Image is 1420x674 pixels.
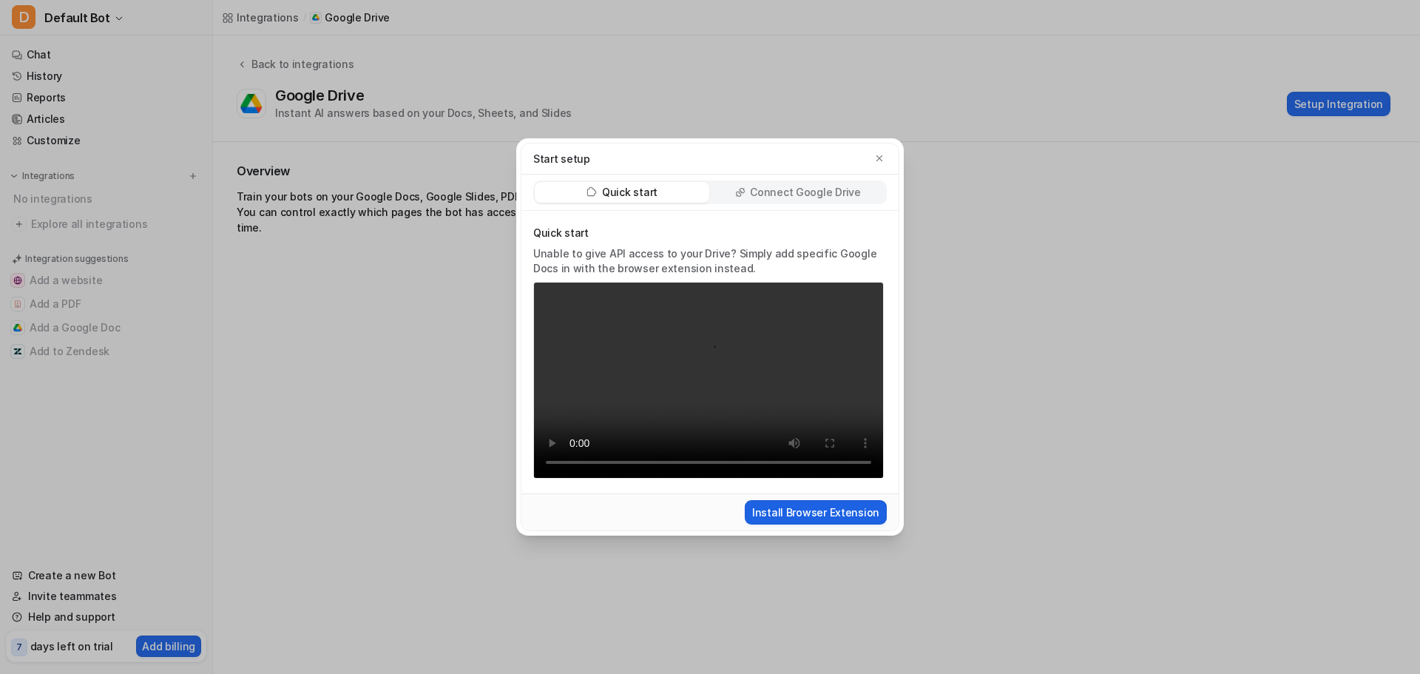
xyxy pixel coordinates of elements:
[533,282,884,479] video: Your browser does not support the video tag.
[533,226,884,240] p: Quick start
[750,185,860,200] p: Connect Google Drive
[533,151,590,166] p: Start setup
[745,500,887,525] button: Install Browser Extension
[602,185,657,200] p: Quick start
[533,246,884,276] p: Unable to give API access to your Drive? Simply add specific Google Docs in with the browser exte...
